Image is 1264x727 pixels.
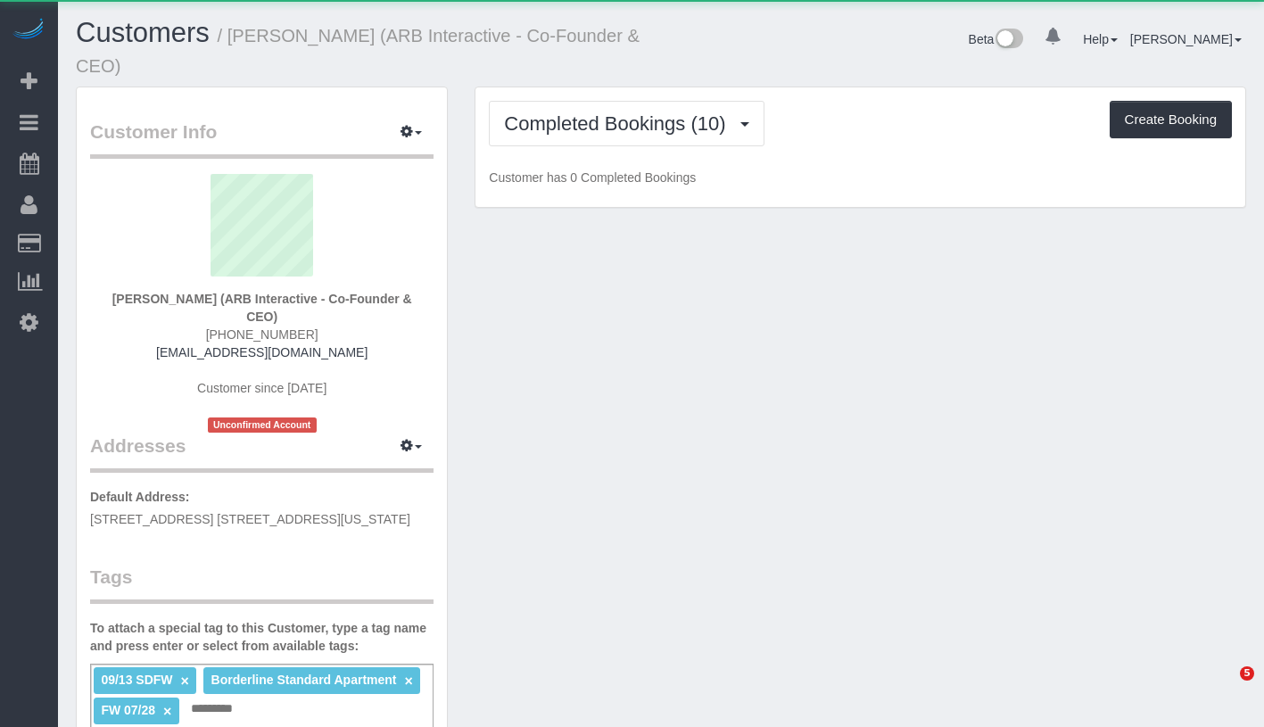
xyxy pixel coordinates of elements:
span: [STREET_ADDRESS] [STREET_ADDRESS][US_STATE] [90,512,410,526]
button: Completed Bookings (10) [489,101,764,146]
a: Help [1083,32,1118,46]
span: 09/13 SDFW [101,673,172,687]
small: / [PERSON_NAME] (ARB Interactive - Co-Founder & CEO) [76,26,640,76]
a: [PERSON_NAME] [1130,32,1242,46]
span: Borderline Standard Apartment [211,673,397,687]
a: × [180,673,188,689]
span: FW 07/28 [101,703,155,717]
label: To attach a special tag to this Customer, type a tag name and press enter or select from availabl... [90,619,434,655]
a: × [163,704,171,719]
button: Create Booking [1110,101,1232,138]
a: Customers [76,17,210,48]
a: Beta [969,32,1024,46]
legend: Tags [90,564,434,604]
span: Unconfirmed Account [208,417,317,433]
span: 5 [1240,666,1254,681]
strong: [PERSON_NAME] (ARB Interactive - Co-Founder & CEO) [112,292,412,324]
span: Completed Bookings (10) [504,112,734,135]
span: Customer since [DATE] [197,381,326,395]
iframe: Intercom live chat [1203,666,1246,709]
span: [PHONE_NUMBER] [206,327,318,342]
legend: Customer Info [90,119,434,159]
img: Automaid Logo [11,18,46,43]
label: Default Address: [90,488,190,506]
a: × [404,673,412,689]
a: [EMAIL_ADDRESS][DOMAIN_NAME] [156,345,368,359]
p: Customer has 0 Completed Bookings [489,169,1232,186]
img: New interface [994,29,1023,52]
